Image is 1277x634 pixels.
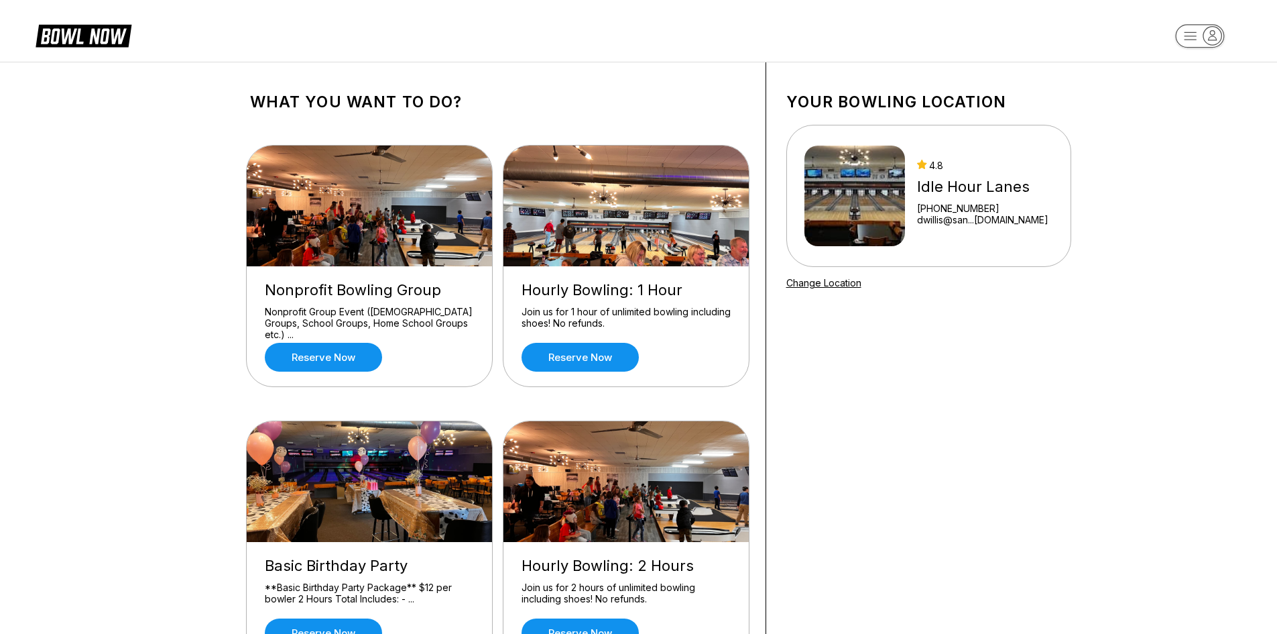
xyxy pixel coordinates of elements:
[522,582,731,605] div: Join us for 2 hours of unlimited bowling including shoes! No refunds.
[522,306,731,329] div: Join us for 1 hour of unlimited bowling including shoes! No refunds.
[786,277,861,288] a: Change Location
[503,146,750,266] img: Hourly Bowling: 1 Hour
[247,146,493,266] img: Nonprofit Bowling Group
[522,557,731,575] div: Hourly Bowling: 2 Hours
[265,557,474,575] div: Basic Birthday Party
[265,582,474,605] div: **Basic Birthday Party Package** $12 per bowler 2 Hours Total Includes: - ...
[265,306,474,329] div: Nonprofit Group Event ([DEMOGRAPHIC_DATA] Groups, School Groups, Home School Groups etc.) ...
[917,214,1048,225] a: dwillis@san...[DOMAIN_NAME]
[247,421,493,542] img: Basic Birthday Party
[786,93,1071,111] h1: Your bowling location
[917,203,1048,214] div: [PHONE_NUMBER]
[503,421,750,542] img: Hourly Bowling: 2 Hours
[917,160,1048,171] div: 4.8
[917,178,1048,196] div: Idle Hour Lanes
[265,281,474,299] div: Nonprofit Bowling Group
[804,146,905,246] img: Idle Hour Lanes
[522,281,731,299] div: Hourly Bowling: 1 Hour
[265,343,382,372] a: Reserve now
[250,93,745,111] h1: What you want to do?
[522,343,639,372] a: Reserve now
